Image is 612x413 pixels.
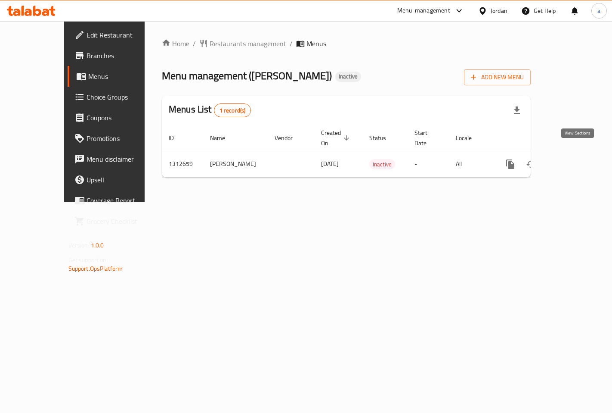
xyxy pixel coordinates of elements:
span: Menus [88,71,159,81]
a: Choice Groups [68,87,166,107]
span: Inactive [335,73,361,80]
span: Coupons [87,113,159,123]
a: Support.OpsPlatform [68,263,123,274]
button: more [500,154,521,175]
span: Locale [456,133,483,143]
span: Edit Restaurant [87,30,159,40]
span: Status [369,133,397,143]
a: Edit Restaurant [68,25,166,45]
div: Total records count [214,103,251,117]
span: Promotions [87,133,159,144]
span: 1 record(s) [214,106,251,115]
td: 1312659 [162,151,203,177]
a: Menus [68,66,166,87]
span: a [597,6,600,16]
li: / [290,38,293,49]
a: Restaurants management [199,38,286,49]
span: ID [169,133,185,143]
div: Jordan [491,6,507,16]
span: Grocery Checklist [87,216,159,226]
span: Version: [68,240,90,251]
span: Name [210,133,236,143]
a: Upsell [68,169,166,190]
table: enhanced table [162,125,590,178]
td: All [449,151,493,177]
span: Coverage Report [87,195,159,206]
div: Export file [507,100,527,121]
th: Actions [493,125,590,151]
a: Branches [68,45,166,66]
a: Home [162,38,189,49]
div: Menu-management [397,6,450,16]
li: / [193,38,196,49]
div: Inactive [335,72,361,82]
span: Get support on: [68,254,108,266]
span: Restaurants management [210,38,286,49]
span: Add New Menu [471,72,524,83]
span: Branches [87,50,159,61]
span: Start Date [414,128,439,148]
span: Vendor [275,133,304,143]
a: Coupons [68,107,166,128]
a: Menu disclaimer [68,149,166,169]
span: Created On [321,128,352,148]
h2: Menus List [169,103,251,117]
span: Menu disclaimer [87,154,159,164]
button: Add New Menu [464,69,531,85]
a: Promotions [68,128,166,149]
span: Inactive [369,160,395,169]
td: [PERSON_NAME] [203,151,268,177]
nav: breadcrumb [162,38,531,49]
span: Menus [306,38,326,49]
span: Menu management ( [PERSON_NAME] ) [162,66,332,85]
a: Coverage Report [68,190,166,211]
span: Upsell [87,175,159,185]
td: - [408,151,449,177]
span: [DATE] [321,158,339,169]
span: Choice Groups [87,92,159,102]
span: 1.0.0 [91,240,104,251]
a: Grocery Checklist [68,211,166,232]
